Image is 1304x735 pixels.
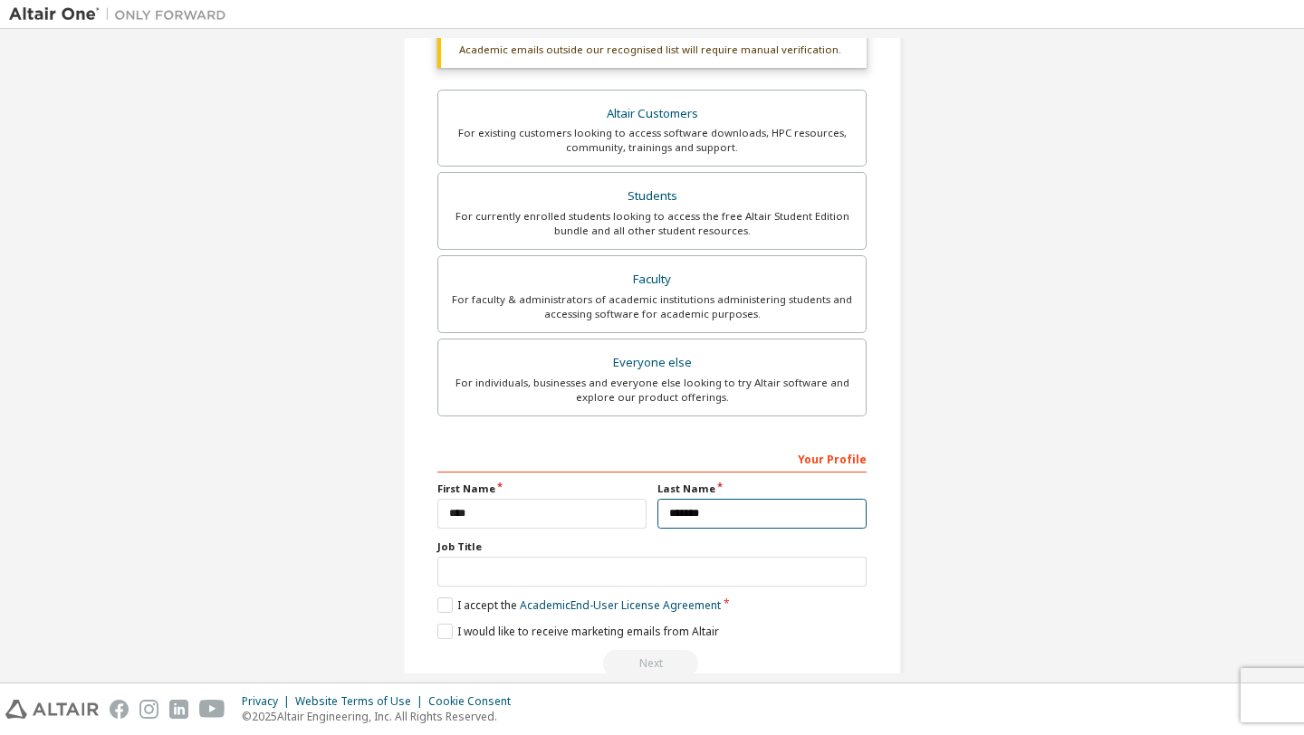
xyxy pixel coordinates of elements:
[169,700,188,719] img: linkedin.svg
[449,184,855,209] div: Students
[242,709,522,724] p: © 2025 Altair Engineering, Inc. All Rights Reserved.
[449,209,855,238] div: For currently enrolled students looking to access the free Altair Student Edition bundle and all ...
[5,700,99,719] img: altair_logo.svg
[520,597,721,613] a: Academic End-User License Agreement
[449,292,855,321] div: For faculty & administrators of academic institutions administering students and accessing softwa...
[428,694,522,709] div: Cookie Consent
[449,126,855,155] div: For existing customers looking to access software downloads, HPC resources, community, trainings ...
[199,700,225,719] img: youtube.svg
[295,694,428,709] div: Website Terms of Use
[437,539,867,554] label: Job Title
[139,700,158,719] img: instagram.svg
[449,350,855,376] div: Everyone else
[437,482,647,496] label: First Name
[449,101,855,127] div: Altair Customers
[437,444,867,472] div: Your Profile
[449,267,855,292] div: Faculty
[110,700,129,719] img: facebook.svg
[449,376,855,405] div: For individuals, businesses and everyone else looking to try Altair software and explore our prod...
[242,694,295,709] div: Privacy
[657,482,867,496] label: Last Name
[9,5,235,24] img: Altair One
[437,597,721,613] label: I accept the
[437,650,867,677] div: Read and acccept EULA to continue
[437,624,719,639] label: I would like to receive marketing emails from Altair
[437,32,867,68] div: Academic emails outside our recognised list will require manual verification.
